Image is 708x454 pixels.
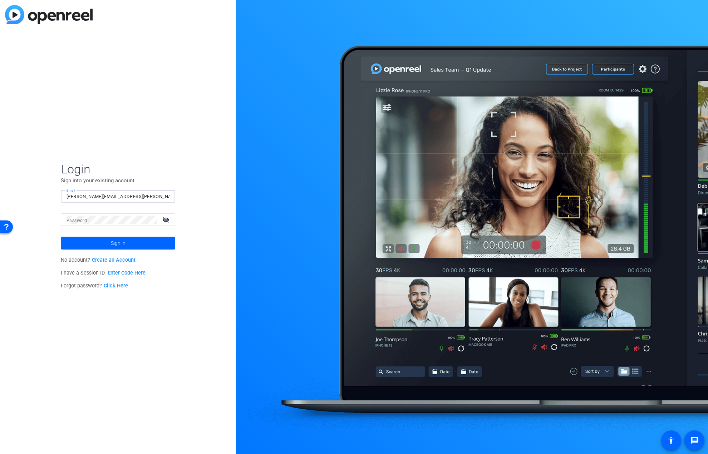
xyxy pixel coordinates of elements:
[61,257,136,263] span: No account?
[158,214,175,225] mat-icon: visibility_off
[67,188,75,192] mat-label: Email
[67,218,87,223] mat-label: Password
[61,237,175,250] button: Sign in
[111,234,126,252] span: Sign in
[104,283,128,289] a: Click Here
[108,270,146,276] a: Enter Code Here
[667,436,675,445] mat-icon: accessibility
[61,162,175,177] span: Login
[61,270,146,276] span: I have a Session ID.
[5,5,93,24] img: blue-gradient.svg
[690,436,699,445] mat-icon: message
[67,192,169,201] input: Enter Email Address
[61,283,128,289] span: Forgot password?
[92,257,136,263] a: Create an Account
[61,177,175,184] p: Sign into your existing account.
